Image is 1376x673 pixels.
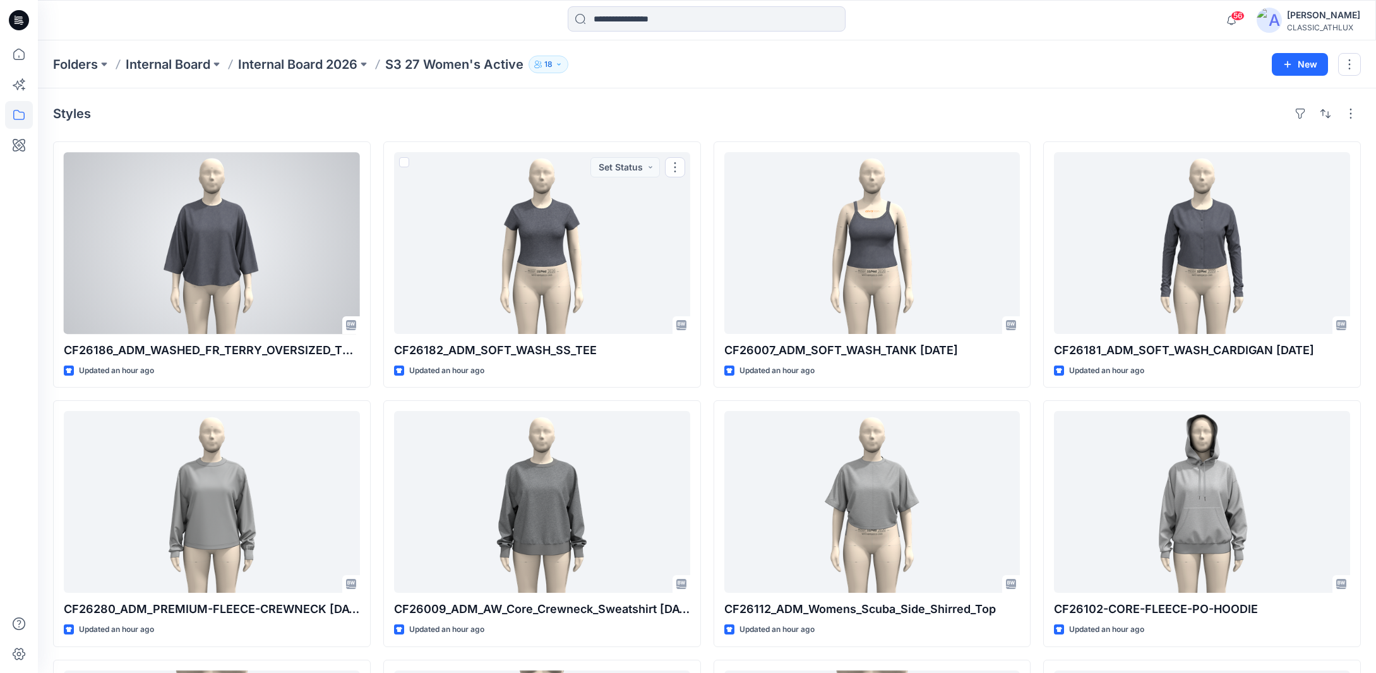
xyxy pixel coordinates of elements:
[126,56,210,73] a: Internal Board
[394,411,690,593] a: CF26009_ADM_AW_Core_Crewneck_Sweatshirt 13OCT25
[53,56,98,73] a: Folders
[1054,600,1350,618] p: CF26102-CORE-FLEECE-PO-HOODIE
[64,152,360,334] a: CF26186_ADM_WASHED_FR_TERRY_OVERSIZED_TEE 12OCT25
[394,342,690,359] p: CF26182_ADM_SOFT_WASH_SS_TEE
[1069,623,1144,636] p: Updated an hour ago
[529,56,568,73] button: 18
[1287,23,1360,32] div: CLASSIC_ATHLUX
[724,600,1020,618] p: CF26112_ADM_Womens_Scuba_Side_Shirred_Top
[409,623,484,636] p: Updated an hour ago
[53,106,91,121] h4: Styles
[394,600,690,618] p: CF26009_ADM_AW_Core_Crewneck_Sweatshirt [DATE]
[394,152,690,334] a: CF26182_ADM_SOFT_WASH_SS_TEE
[385,56,523,73] p: S3 27 Women's Active
[1257,8,1282,33] img: avatar
[1272,53,1328,76] button: New
[64,342,360,359] p: CF26186_ADM_WASHED_FR_TERRY_OVERSIZED_TEE [DATE]
[64,600,360,618] p: CF26280_ADM_PREMIUM-FLEECE-CREWNECK [DATE]
[409,364,484,378] p: Updated an hour ago
[1054,152,1350,334] a: CF26181_ADM_SOFT_WASH_CARDIGAN 11OCT25
[238,56,357,73] a: Internal Board 2026
[739,364,815,378] p: Updated an hour ago
[1069,364,1144,378] p: Updated an hour ago
[724,342,1020,359] p: CF26007_ADM_SOFT_WASH_TANK [DATE]
[724,152,1020,334] a: CF26007_ADM_SOFT_WASH_TANK 11OCT25
[64,411,360,593] a: CF26280_ADM_PREMIUM-FLEECE-CREWNECK 11OCT25
[1231,11,1245,21] span: 56
[79,364,154,378] p: Updated an hour ago
[1287,8,1360,23] div: [PERSON_NAME]
[79,623,154,636] p: Updated an hour ago
[724,411,1020,593] a: CF26112_ADM_Womens_Scuba_Side_Shirred_Top
[1054,342,1350,359] p: CF26181_ADM_SOFT_WASH_CARDIGAN [DATE]
[544,57,553,71] p: 18
[1054,411,1350,593] a: CF26102-CORE-FLEECE-PO-HOODIE
[739,623,815,636] p: Updated an hour ago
